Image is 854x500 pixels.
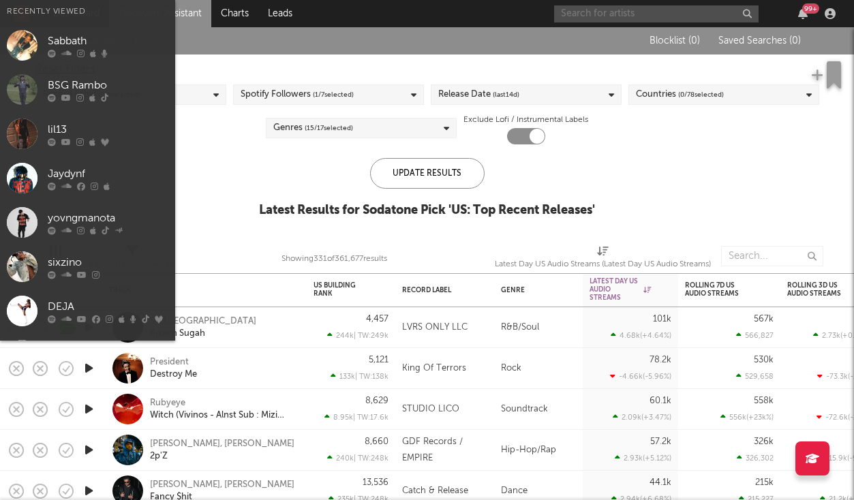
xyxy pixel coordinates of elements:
[305,120,353,136] span: ( 15 / 17 selected)
[314,413,388,422] div: 8.95k | TW: 17.6k
[241,87,354,103] div: Spotify Followers
[402,286,467,294] div: Record Label
[150,397,185,409] a: Rubyeye
[650,437,671,446] div: 57.2k
[314,331,388,340] div: 244k | TW: 249k
[366,315,388,324] div: 4,457
[463,112,588,128] label: Exclude Lofi / Instrumental Labels
[789,36,801,46] span: ( 0 )
[650,396,671,405] div: 60.1k
[314,454,388,463] div: 240k | TW: 248k
[611,331,671,340] div: 4.68k ( +4.64 % )
[365,437,388,446] div: 8,660
[685,281,753,298] div: Rolling 7D US Audio Streams
[798,8,808,19] button: 99+
[402,483,468,499] div: Catch & Release
[48,78,168,94] div: BSG Rambo
[402,401,459,418] div: STUDIO LICO
[150,328,205,340] a: Brown Sugah
[48,210,168,227] div: yovngmanota
[150,409,296,422] a: Witch (Vivinos - Alnst Sub : Mizi Part.1)
[720,413,774,422] div: 556k ( +23k % )
[495,256,711,272] div: Latest Day US Audio Streams (Latest Day US Audio Streams)
[313,87,354,103] span: ( 1 / 7 selected)
[755,478,774,487] div: 215k
[721,246,823,266] input: Search...
[613,413,671,422] div: 2.09k ( +3.47 % )
[718,36,801,46] span: Saved Searches
[494,430,583,471] div: Hip-Hop/Rap
[736,331,774,340] div: 566,827
[714,35,801,46] button: Saved Searches (0)
[754,437,774,446] div: 326k
[281,239,387,279] div: Showing 331 of 361,677 results
[554,5,759,22] input: Search for artists
[736,372,774,381] div: 529,658
[48,122,168,138] div: lil13
[363,478,388,487] div: 13,536
[35,61,819,78] div: Reset Filters
[494,307,583,348] div: R&B/Soul
[402,434,487,467] div: GDF Records / EMPIRE
[493,87,519,103] span: (last 14 d)
[678,87,724,103] span: ( 0 / 78 selected)
[365,396,388,405] div: 8,629
[615,454,671,463] div: 2.93k ( +5.12 % )
[150,450,168,463] a: 2p'Z
[650,356,671,364] div: 78.2k
[402,319,468,336] div: LVRS ONLY LLC
[754,356,774,364] div: 530k
[48,255,168,271] div: sixzino
[314,372,388,381] div: 133k | TW: 138k
[281,251,387,267] div: Showing 331 of 361,677 results
[150,315,256,328] a: Sir, [GEOGRAPHIC_DATA]
[150,356,189,369] a: President
[650,36,700,46] span: Blocklist
[438,87,519,103] div: Release Date
[369,356,388,364] div: 5,121
[653,315,671,324] div: 101k
[501,286,569,294] div: Genre
[370,158,485,189] div: Update Results
[802,3,819,14] div: 99 +
[150,438,294,450] a: [PERSON_NAME], [PERSON_NAME]
[494,389,583,430] div: Soundtrack
[150,479,294,491] a: [PERSON_NAME], [PERSON_NAME]
[737,454,774,463] div: 326,302
[590,277,651,302] div: Latest Day US Audio Streams
[610,372,671,381] div: -4.66k ( -5.96 % )
[48,299,168,315] div: DEJA
[494,348,583,389] div: Rock
[754,396,774,405] div: 558k
[650,478,671,487] div: 44.1k
[259,202,595,219] div: Latest Results for Sodatone Pick ' US: Top Recent Releases '
[7,3,168,20] div: Recently Viewed
[48,33,168,50] div: Sabbath
[273,120,353,136] div: Genres
[150,369,197,381] a: Destroy Me
[636,87,724,103] div: Countries
[688,36,700,46] span: ( 0 )
[314,281,368,298] div: US Building Rank
[754,315,774,324] div: 567k
[109,286,293,294] div: Track
[48,166,168,183] div: Jaydynf
[402,360,466,377] div: King Of Terrors
[495,239,711,279] div: Latest Day US Audio Streams (Latest Day US Audio Streams)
